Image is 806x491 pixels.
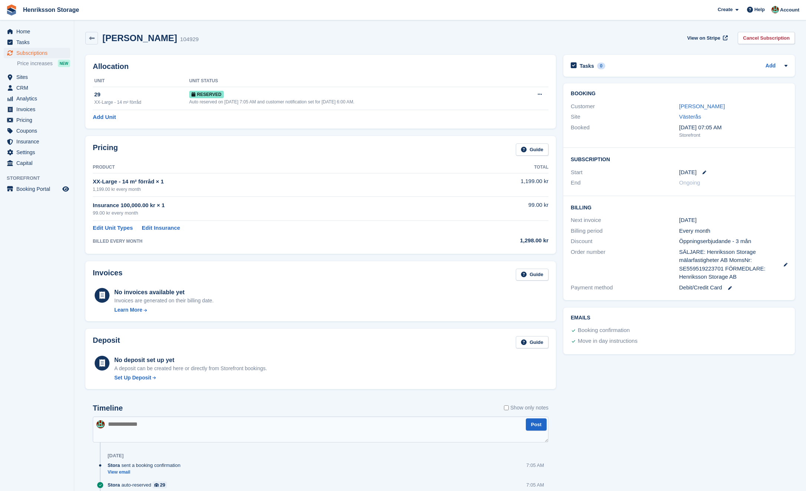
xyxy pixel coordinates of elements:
span: Subscriptions [16,48,61,58]
a: Guide [516,269,548,281]
td: 99.00 kr [436,197,548,221]
th: Unit [93,75,189,87]
div: Site [571,113,679,121]
input: Show only notes [504,404,509,412]
a: menu [4,136,70,147]
div: 29 [94,90,189,99]
a: menu [4,72,70,82]
div: [DATE] [679,216,787,225]
span: Home [16,26,61,37]
div: Auto reserved on [DATE] 7:05 AM and customer notification set for [DATE] 6:00 AM. [189,99,518,105]
div: Learn More [114,306,142,314]
th: Total [436,162,548,173]
td: 1,199.00 kr [436,173,548,196]
span: Account [780,6,799,14]
a: Add [766,62,776,70]
time: 2025-09-05 23:00:00 UTC [679,168,697,177]
div: auto-reserved [108,481,171,488]
div: Customer [571,102,679,111]
div: 29 [160,481,165,488]
div: Öppningserbjudande - 3 mån [679,237,787,246]
div: No invoices available yet [114,288,214,297]
span: Help [754,6,765,13]
h2: Allocation [93,62,548,71]
div: Invoices are generated on their billing date. [114,297,214,305]
span: Pricing [16,115,61,125]
h2: Subscription [571,155,787,163]
span: Settings [16,147,61,157]
div: Start [571,168,679,177]
div: Payment method [571,283,679,292]
a: View on Stripe [684,32,729,44]
div: Set Up Deposit [114,374,151,382]
th: Product [93,162,436,173]
a: View email [108,469,184,475]
div: Debit/Credit Card [679,283,787,292]
a: Västerås [679,113,701,120]
div: 99.00 kr every month [93,209,436,217]
div: Storefront [679,132,787,139]
span: Storefront [7,175,74,182]
span: Reserved [189,91,224,98]
div: Every month [679,227,787,235]
div: No deposit set up yet [114,356,267,365]
div: XX-Large - 14 m² förråd [94,99,189,106]
div: NEW [58,60,70,67]
div: 0 [597,63,606,69]
th: Unit Status [189,75,518,87]
span: Ongoing [679,179,700,186]
span: Insurance [16,136,61,147]
a: menu [4,48,70,58]
a: [PERSON_NAME] [679,103,725,109]
div: Move in day instructions [578,337,638,346]
h2: [PERSON_NAME] [102,33,177,43]
div: Discount [571,237,679,246]
h2: Pricing [93,143,118,156]
a: Preview store [61,185,70,193]
div: [DATE] [108,453,124,459]
span: Invoices [16,104,61,115]
div: End [571,179,679,187]
div: 1,298.00 kr [436,236,548,245]
span: SÄLJARE: Henriksson Storage mälarfastigheter AB MomsNr: SE559519223701 FÖRMEDLARE: Henriksson Sto... [679,248,776,281]
a: Learn More [114,306,214,314]
div: 1,199.00 kr every month [93,186,436,193]
span: Analytics [16,93,61,104]
span: View on Stripe [687,34,720,42]
span: Create [718,6,733,13]
a: menu [4,184,70,194]
div: 7:05 AM [526,481,544,488]
a: Cancel Subscription [738,32,795,44]
p: A deposit can be created here or directly from Storefront bookings. [114,365,267,372]
a: Add Unit [93,113,116,122]
div: 104929 [180,35,199,44]
span: CRM [16,83,61,93]
h2: Emails [571,315,787,321]
span: Coupons [16,126,61,136]
button: Post [526,418,547,431]
span: Tasks [16,37,61,47]
div: 7:05 AM [526,462,544,469]
span: Sites [16,72,61,82]
a: Henriksson Storage [20,4,82,16]
a: Edit Unit Types [93,224,133,232]
div: Booked [571,123,679,139]
div: [DATE] 07:05 AM [679,123,787,132]
a: Guide [516,143,548,156]
a: Set Up Deposit [114,374,267,382]
span: Capital [16,158,61,168]
div: BILLED EVERY MONTH [93,238,436,245]
img: stora-icon-8386f47178a22dfd0bd8f6a31ec36ba5ce8667c1dd55bd0f319d3a0aa187defe.svg [6,4,17,16]
h2: Invoices [93,269,122,281]
div: Insurance 100,000.00 kr × 1 [93,201,436,210]
h2: Deposit [93,336,120,348]
label: Show only notes [504,404,548,412]
div: Order number [571,248,679,281]
a: 29 [153,481,167,488]
h2: Booking [571,91,787,97]
span: Price increases [17,60,53,67]
a: menu [4,115,70,125]
a: Guide [516,336,548,348]
h2: Timeline [93,404,123,412]
span: Stora [108,462,120,469]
